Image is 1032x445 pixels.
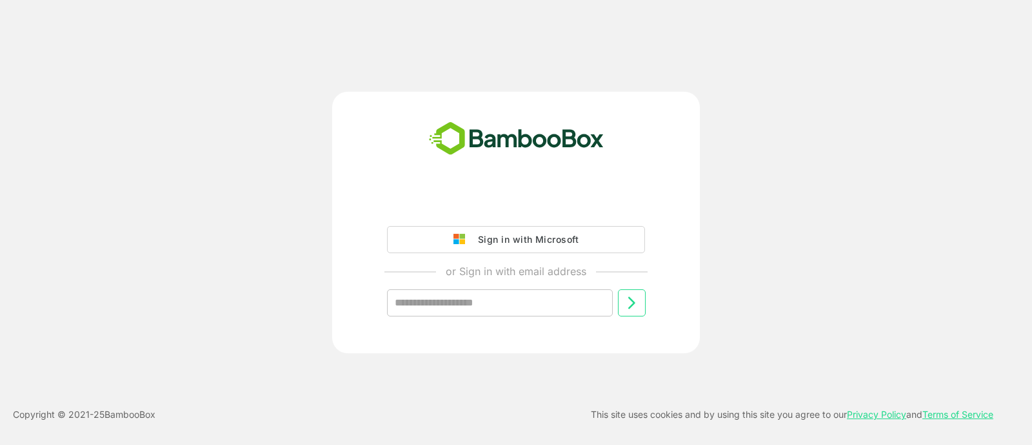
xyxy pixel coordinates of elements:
[453,234,471,245] img: google
[471,231,579,248] div: Sign in with Microsoft
[591,407,993,422] p: This site uses cookies and by using this site you agree to our and
[381,190,651,218] iframe: Sign in with Google Button
[847,409,906,420] a: Privacy Policy
[13,407,155,422] p: Copyright © 2021- 25 BambooBox
[922,409,993,420] a: Terms of Service
[446,264,586,279] p: or Sign in with email address
[422,118,611,160] img: bamboobox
